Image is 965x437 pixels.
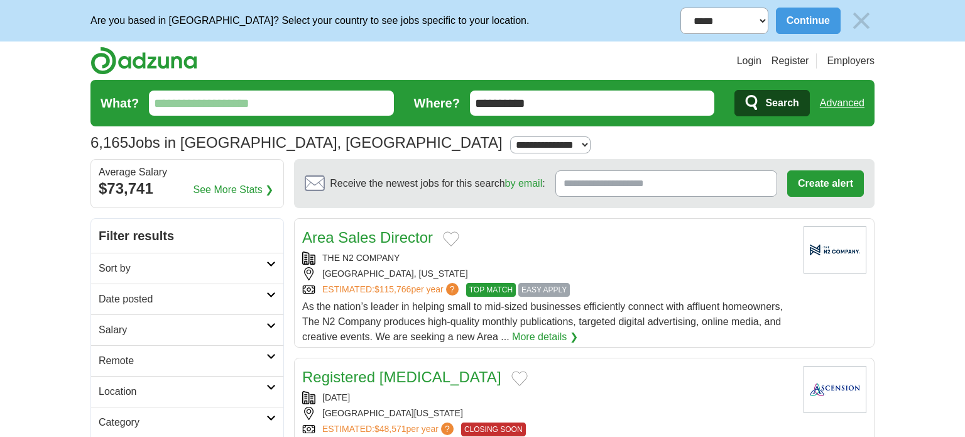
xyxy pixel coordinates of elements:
img: Ascension logo [804,366,866,413]
img: Company logo [804,226,866,274]
a: ESTIMATED:$115,766per year? [322,283,461,297]
div: [GEOGRAPHIC_DATA][US_STATE] [302,407,793,420]
a: ESTIMATED:$48,571per year? [322,423,456,436]
p: Are you based in [GEOGRAPHIC_DATA]? Select your country to see jobs specific to your location. [90,13,529,28]
a: [DATE] [322,392,350,402]
span: TOP MATCH [466,283,516,297]
button: Create alert [787,170,864,197]
h2: Filter results [91,219,283,253]
span: CLOSING SOON [461,423,526,436]
a: Area Sales Director [302,229,433,246]
div: Average Salary [99,167,276,177]
h1: Jobs in [GEOGRAPHIC_DATA], [GEOGRAPHIC_DATA] [90,134,503,151]
button: Search [734,90,809,116]
span: 6,165 [90,131,128,154]
label: What? [101,94,139,113]
div: [GEOGRAPHIC_DATA], [US_STATE] [302,267,793,280]
button: Add to favorite jobs [443,231,459,246]
a: Registered [MEDICAL_DATA] [302,368,501,385]
span: $115,766 [374,284,411,294]
h2: Category [99,415,266,430]
a: Employers [827,53,875,69]
span: ? [441,423,454,435]
a: Sort by [91,253,283,284]
img: icon_close_no_bg.svg [848,8,875,34]
a: Location [91,376,283,407]
a: Advanced [820,91,864,116]
button: Add to favorite jobs [511,371,528,386]
span: EASY APPLY [518,283,570,297]
a: Login [737,53,761,69]
span: $48,571 [374,424,406,434]
span: As the nation’s leader in helping small to mid-sized businesses efficiently connect with affluent... [302,301,783,342]
a: Register [771,53,809,69]
span: Receive the newest jobs for this search : [330,176,545,191]
a: Date posted [91,284,283,314]
h2: Salary [99,323,266,338]
span: ? [446,283,459,296]
label: Where? [414,94,460,113]
h2: Sort by [99,261,266,276]
button: Continue [776,8,841,34]
h2: Remote [99,353,266,368]
a: See More Stats ❯ [194,182,274,197]
a: Salary [91,314,283,345]
h2: Location [99,384,266,399]
span: Search [765,91,799,116]
div: THE N2 COMPANY [302,252,793,265]
a: Remote [91,345,283,376]
div: $73,741 [99,177,276,200]
h2: Date posted [99,292,266,307]
img: Adzuna logo [90,47,197,75]
a: by email [505,178,543,189]
a: More details ❯ [512,329,578,345]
